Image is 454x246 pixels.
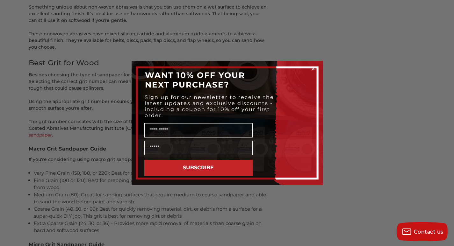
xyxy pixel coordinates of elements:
[145,70,245,89] span: WANT 10% OFF YOUR NEXT PURCHASE?
[145,94,274,118] span: Sign up for our newsletter to receive the latest updates and exclusive discounts - including a co...
[310,66,316,72] button: Close dialog
[397,222,448,241] button: Contact us
[144,160,253,176] button: SUBSCRIBE
[414,229,443,235] span: Contact us
[144,141,253,155] input: Email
